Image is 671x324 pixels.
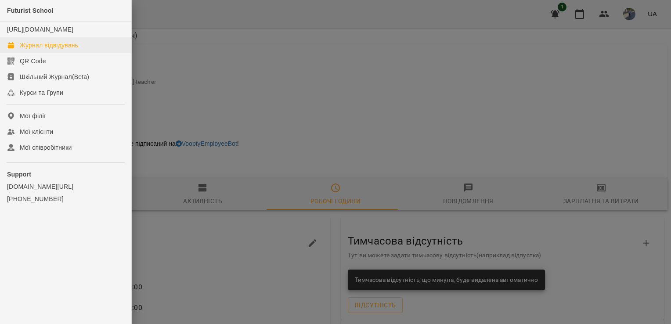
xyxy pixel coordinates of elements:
[20,112,46,120] div: Мої філії
[7,182,124,191] a: [DOMAIN_NAME][URL]
[20,88,63,97] div: Курси та Групи
[7,170,124,179] p: Support
[7,7,54,14] span: Futurist School
[7,194,124,203] a: [PHONE_NUMBER]
[7,26,73,33] a: [URL][DOMAIN_NAME]
[20,72,89,81] div: Шкільний Журнал(Beta)
[20,143,72,152] div: Мої співробітники
[20,41,78,50] div: Журнал відвідувань
[20,127,53,136] div: Мої клієнти
[20,57,46,65] div: QR Code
